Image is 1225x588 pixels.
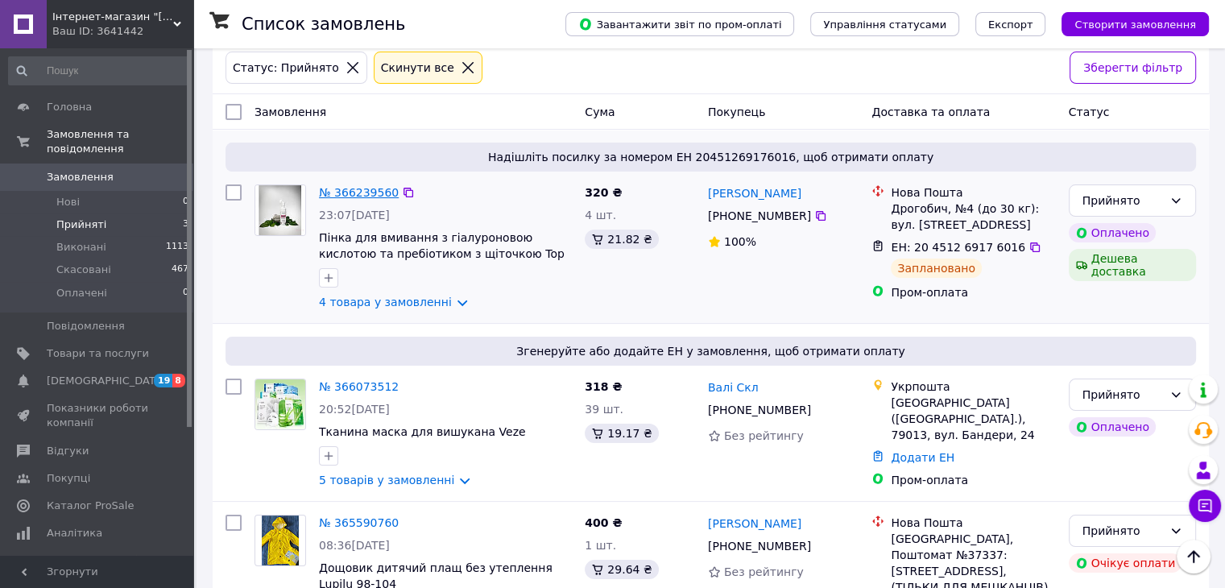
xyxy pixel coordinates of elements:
button: Наверх [1177,540,1211,574]
div: 19.17 ₴ [585,424,658,443]
a: Фото товару [255,379,306,430]
span: Відгуки [47,444,89,458]
a: № 366073512 [319,380,399,393]
div: Статус: Прийнято [230,59,342,77]
button: Чат з покупцем [1189,490,1221,522]
a: Валі Скл [708,379,759,395]
div: Прийнято [1082,192,1163,209]
span: Зберегти фільтр [1083,59,1182,77]
span: 4 шт. [585,209,616,222]
button: Створити замовлення [1062,12,1209,36]
div: Нова Пошта [891,515,1055,531]
span: [DEMOGRAPHIC_DATA] [47,374,166,388]
span: 1 шт. [585,539,616,552]
span: Каталог ProSale [47,499,134,513]
span: Скасовані [56,263,111,277]
div: Дрогобич, №4 (до 30 кг): вул. [STREET_ADDRESS] [891,201,1055,233]
span: Оплачені [56,286,107,300]
div: Дешева доставка [1069,249,1196,281]
span: Повідомлення [47,319,125,333]
div: [PHONE_NUMBER] [705,205,814,227]
div: Нова Пошта [891,184,1055,201]
a: Тканина маска для вишукана Veze [319,425,526,438]
span: 8 [172,374,185,387]
span: Згенеруйте або додайте ЕН у замовлення, щоб отримати оплату [232,343,1190,359]
span: Нові [56,195,80,209]
div: Пром-оплата [891,284,1055,300]
a: [PERSON_NAME] [708,516,801,532]
div: Оплачено [1069,223,1156,242]
span: ЕН: 20 4512 6917 6016 [891,241,1025,254]
div: Укрпошта [891,379,1055,395]
div: Оплачено [1069,417,1156,437]
span: Прийняті [56,217,106,232]
span: Статус [1069,106,1110,118]
span: 318 ₴ [585,380,622,393]
a: 5 товарів у замовленні [319,474,454,487]
button: Зберегти фільтр [1070,52,1196,84]
div: [PHONE_NUMBER] [705,399,814,421]
span: Експорт [988,19,1033,31]
span: 400 ₴ [585,516,622,529]
span: Покупець [708,106,765,118]
h1: Список замовлень [242,14,405,34]
span: Аналітика [47,526,102,540]
span: Покупці [47,471,90,486]
a: Фото товару [255,515,306,566]
a: Фото товару [255,184,306,236]
span: 0 [183,286,188,300]
a: 4 товара у замовленні [319,296,452,308]
span: 20:52[DATE] [319,403,390,416]
div: [PHONE_NUMBER] [705,535,814,557]
span: Показники роботи компанії [47,401,149,430]
div: Ваш ID: 3641442 [52,24,193,39]
div: Cкинути все [378,59,457,77]
img: Фото товару [255,379,305,429]
span: Надішліть посилку за номером ЕН 20451269176016, щоб отримати оплату [232,149,1190,165]
input: Пошук [8,56,190,85]
span: Інструменти веб-майстра та SEO [47,553,149,582]
div: 21.82 ₴ [585,230,658,249]
span: 467 [172,263,188,277]
span: 3 [183,217,188,232]
div: Прийнято [1082,522,1163,540]
button: Експорт [975,12,1046,36]
img: Фото товару [262,516,300,565]
span: 1113 [166,240,188,255]
a: Створити замовлення [1045,17,1209,30]
img: Фото товару [255,185,305,235]
div: Пром-оплата [891,472,1055,488]
a: [PERSON_NAME] [708,185,801,201]
div: Заплановано [891,259,982,278]
span: Інтернет-магазин "Valentinka-Shop" [52,10,173,24]
span: Замовлення та повідомлення [47,127,193,156]
a: Пінка для вмивання з гіалуроновою кислотою та пребіотиком з щіточкою Top Beauty 150 мл [319,231,565,276]
span: Cума [585,106,615,118]
div: [GEOGRAPHIC_DATA] ([GEOGRAPHIC_DATA].), 79013, вул. Бандери, 24 [891,395,1055,443]
div: Прийнято [1082,386,1163,404]
span: Доставка та оплата [871,106,990,118]
span: Управління статусами [823,19,946,31]
span: 39 шт. [585,403,623,416]
span: Замовлення [47,170,114,184]
span: Без рейтингу [724,565,804,578]
span: 19 [154,374,172,387]
a: № 365590760 [319,516,399,529]
a: № 366239560 [319,186,399,199]
span: Товари та послуги [47,346,149,361]
button: Завантажити звіт по пром-оплаті [565,12,794,36]
span: 23:07[DATE] [319,209,390,222]
span: Замовлення [255,106,326,118]
button: Управління статусами [810,12,959,36]
span: Виконані [56,240,106,255]
div: 29.64 ₴ [585,560,658,579]
span: Завантажити звіт по пром-оплаті [578,17,781,31]
span: Без рейтингу [724,429,804,442]
a: Додати ЕН [891,451,954,464]
span: 0 [183,195,188,209]
span: 320 ₴ [585,186,622,199]
span: Головна [47,100,92,114]
span: 100% [724,235,756,248]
